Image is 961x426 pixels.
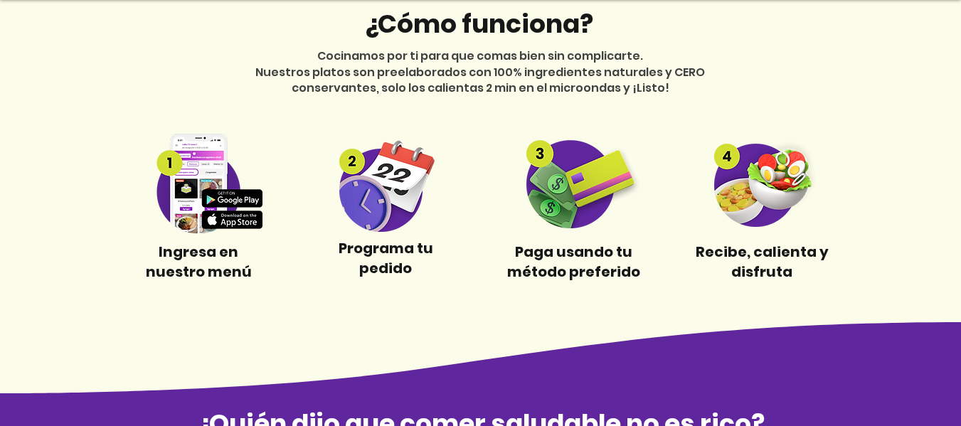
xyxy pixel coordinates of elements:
img: Step 2 compress.png [319,135,452,232]
img: Step 4 compress.png [696,139,829,227]
span: Cocinamos por ti para que comas bien sin complicarte. [317,48,643,64]
img: Step3 compress.png [508,139,641,228]
span: Recibe, calienta y disfruta [696,242,829,282]
span: Nuestros platos son preelaborados con 100% ingredientes naturales y CERO conservantes, solo los c... [255,64,705,96]
img: Step 1 compress.png [132,134,265,234]
span: Paga usando tu método preferido [507,242,640,282]
span: Ingresa en nuestro menú [146,242,252,282]
iframe: Messagebird Livechat Widget [878,344,947,412]
span: ¿Cómo funciona? [364,6,593,42]
span: Programa tu pedido [339,238,433,278]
